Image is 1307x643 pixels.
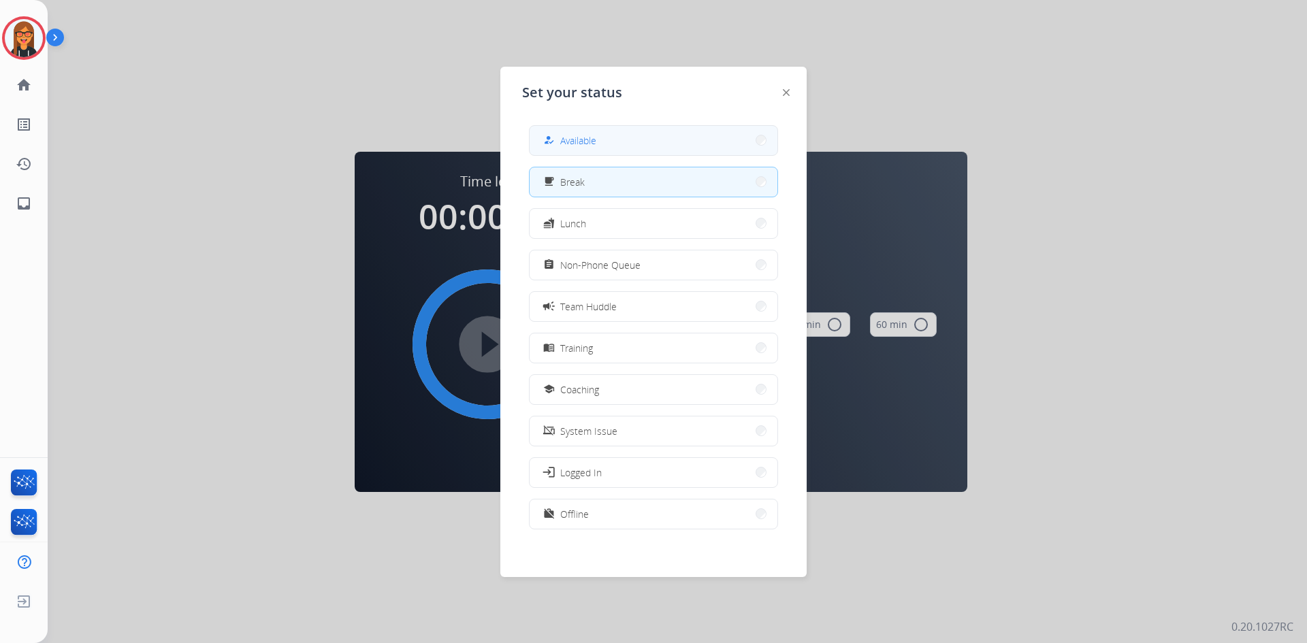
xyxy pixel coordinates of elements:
mat-icon: history [16,156,32,172]
span: Available [560,133,596,148]
img: close-button [783,89,790,96]
span: System Issue [560,424,617,438]
button: Offline [530,499,777,529]
span: Set your status [522,83,622,102]
mat-icon: login [542,465,555,479]
mat-icon: free_breakfast [543,176,555,188]
span: Lunch [560,216,586,231]
span: Offline [560,507,589,521]
span: Team Huddle [560,299,617,314]
img: avatar [5,19,43,57]
mat-icon: list_alt [16,116,32,133]
button: Team Huddle [530,292,777,321]
button: Break [530,167,777,197]
mat-icon: phonelink_off [543,425,555,437]
span: Training [560,341,593,355]
button: Available [530,126,777,155]
mat-icon: menu_book [543,342,555,354]
mat-icon: work_off [543,508,555,520]
span: Coaching [560,382,599,397]
p: 0.20.1027RC [1231,619,1293,635]
span: Logged In [560,465,602,480]
mat-icon: inbox [16,195,32,212]
mat-icon: home [16,77,32,93]
button: Non-Phone Queue [530,250,777,280]
mat-icon: school [543,384,555,395]
mat-icon: assignment [543,259,555,271]
button: System Issue [530,416,777,446]
span: Non-Phone Queue [560,258,641,272]
button: Lunch [530,209,777,238]
button: Training [530,333,777,363]
mat-icon: how_to_reg [543,135,555,146]
mat-icon: campaign [542,299,555,313]
span: Break [560,175,585,189]
button: Logged In [530,458,777,487]
mat-icon: fastfood [543,218,555,229]
button: Coaching [530,375,777,404]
